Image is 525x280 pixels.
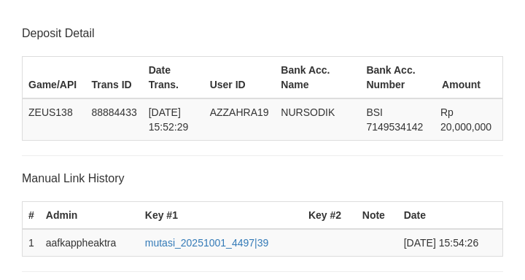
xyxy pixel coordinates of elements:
[23,229,40,257] td: 1
[366,121,423,133] span: Copy 7149534142 to clipboard
[398,229,503,257] td: [DATE] 15:54:26
[366,106,383,118] span: BSI
[210,106,269,118] span: AZZAHRA19
[22,171,503,187] p: Manual Link History
[23,202,40,230] th: #
[440,106,491,133] span: Rp 20,000,000
[143,56,204,98] th: Date Trans.
[40,202,139,230] th: Admin
[435,56,503,98] th: Amount
[360,56,435,98] th: Bank Acc. Number
[85,98,142,141] td: 88884433
[85,56,142,98] th: Trans ID
[281,106,335,118] span: NURSODIK
[22,26,503,42] p: Deposit Detail
[149,106,189,133] span: [DATE] 15:52:29
[139,202,303,230] th: Key #1
[145,237,268,249] a: mutasi_20251001_4497|39
[204,56,276,98] th: User ID
[357,202,398,230] th: Note
[398,202,503,230] th: Date
[23,98,86,141] td: ZEUS138
[40,229,139,257] td: aafkappheaktra
[23,56,86,98] th: Game/API
[303,202,357,230] th: Key #2
[275,56,360,98] th: Bank Acc. Name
